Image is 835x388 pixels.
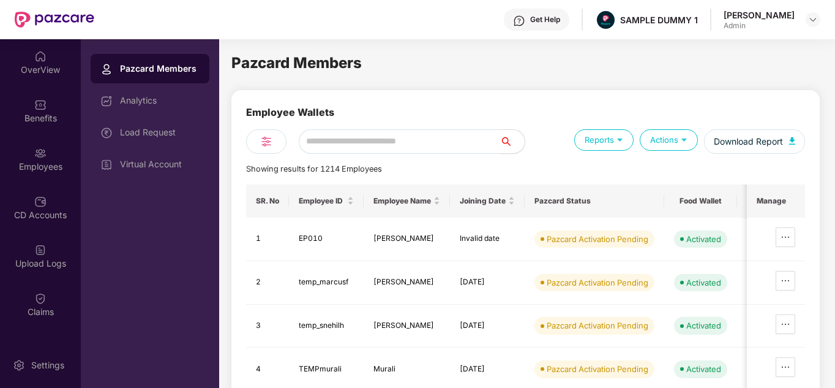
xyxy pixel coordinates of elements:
[15,12,94,28] img: New Pazcare Logo
[246,305,289,348] td: 3
[246,105,334,129] div: Employee Wallets
[724,21,795,31] div: Admin
[640,129,698,151] div: Actions
[231,54,362,72] span: Pazcard Members
[747,184,805,218] th: Manage
[789,137,795,145] img: svg+xml;base64,PHN2ZyB4bWxucz0iaHR0cDovL3d3dy53My5vcmcvMjAwMC9zdmciIHhtbG5zOnhsaW5rPSJodHRwOi8vd3...
[13,359,25,371] img: svg+xml;base64,PHN2ZyBpZD0iU2V0dGluZy0yMHgyMCIgeG1sbnM9Imh0dHA6Ly93d3cudzMub3JnLzIwMDAvc3ZnIiB3aW...
[120,63,200,75] div: Pazcard Members
[34,196,47,208] img: svg+xml;base64,PHN2ZyBpZD0iQ0RfQWNjb3VudHMiIGRhdGEtbmFtZT0iQ0QgQWNjb3VudHMiIHhtbG5zPSJodHRwOi8vd3...
[737,184,810,218] th: Fuel Wallet
[299,196,345,206] span: Employee ID
[686,363,721,375] div: Activated
[620,14,698,26] div: SAMPLE DUMMY 1
[776,227,795,247] button: ellipsis
[246,164,382,173] span: Showing results for 1214 Employees
[547,363,648,375] div: Pazcard Activation Pending
[525,184,664,218] th: Pazcard Status
[289,184,364,218] th: Employee ID
[574,129,634,151] div: Reports
[530,15,560,25] div: Get Help
[246,184,289,218] th: SR. No
[686,233,721,245] div: Activated
[364,305,450,348] td: [PERSON_NAME]
[28,359,68,371] div: Settings
[808,15,818,25] img: svg+xml;base64,PHN2ZyBpZD0iRHJvcGRvd24tMzJ4MzIiIHhtbG5zPSJodHRwOi8vd3d3LnczLm9yZy8yMDAwL3N2ZyIgd2...
[704,129,805,154] button: Download Report
[34,50,47,63] img: svg+xml;base64,PHN2ZyBpZD0iSG9tZSIgeG1sbnM9Imh0dHA6Ly93d3cudzMub3JnLzIwMDAvc3ZnIiB3aWR0aD0iMjAiIG...
[776,314,795,334] button: ellipsis
[513,15,525,27] img: svg+xml;base64,PHN2ZyBpZD0iSGVscC0zMngzMiIgeG1sbnM9Imh0dHA6Ly93d3cudzMub3JnLzIwMDAvc3ZnIiB3aWR0aD...
[120,96,200,105] div: Analytics
[364,184,450,218] th: Employee Name
[776,357,795,377] button: ellipsis
[547,276,648,289] div: Pazcard Activation Pending
[460,196,506,206] span: Joining Date
[776,362,795,372] span: ellipsis
[450,184,525,218] th: Joining Date
[450,305,525,348] td: [DATE]
[500,129,525,154] button: search
[500,137,525,146] span: search
[120,127,200,137] div: Load Request
[34,292,47,305] img: svg+xml;base64,PHN2ZyBpZD0iQ2xhaW0iIHhtbG5zPSJodHRwOi8vd3d3LnczLm9yZy8yMDAwL3N2ZyIgd2lkdGg9IjIwIi...
[364,261,450,305] td: [PERSON_NAME]
[450,218,525,261] td: Invalid date
[34,341,47,353] img: svg+xml;base64,PHN2ZyBpZD0iQ2xhaW0iIHhtbG5zPSJodHRwOi8vd3d3LnczLm9yZy8yMDAwL3N2ZyIgd2lkdGg9IjIwIi...
[246,261,289,305] td: 2
[776,232,795,242] span: ellipsis
[597,11,615,29] img: Pazcare_Alternative_logo-01-01.png
[714,135,783,148] span: Download Report
[686,319,721,332] div: Activated
[289,218,364,261] td: EP010
[246,218,289,261] td: 1
[120,159,200,169] div: Virtual Account
[776,319,795,329] span: ellipsis
[34,99,47,111] img: svg+xml;base64,PHN2ZyBpZD0iQmVuZWZpdHMiIHhtbG5zPSJodHRwOi8vd3d3LnczLm9yZy8yMDAwL3N2ZyIgd2lkdGg9Ij...
[259,134,274,149] img: svg+xml;base64,PHN2ZyB4bWxucz0iaHR0cDovL3d3dy53My5vcmcvMjAwMC9zdmciIHdpZHRoPSIyNCIgaGVpZ2h0PSIyNC...
[289,305,364,348] td: temp_snehilh
[100,127,113,139] img: svg+xml;base64,PHN2ZyBpZD0iTG9hZF9SZXF1ZXN0IiBkYXRhLW5hbWU9IkxvYWQgUmVxdWVzdCIgeG1sbnM9Imh0dHA6Ly...
[289,261,364,305] td: temp_marcusf
[373,196,431,206] span: Employee Name
[34,244,47,256] img: svg+xml;base64,PHN2ZyBpZD0iVXBsb2FkX0xvZ3MiIGRhdGEtbmFtZT0iVXBsb2FkIExvZ3MiIHhtbG5zPSJodHRwOi8vd3...
[34,147,47,159] img: svg+xml;base64,PHN2ZyBpZD0iRW1wbG95ZWVzIiB4bWxucz0iaHR0cDovL3d3dy53My5vcmcvMjAwMC9zdmciIHdpZHRoPS...
[100,159,113,171] img: svg+xml;base64,PHN2ZyBpZD0iVmlydHVhbF9BY2NvdW50IiBkYXRhLW5hbWU9IlZpcnR1YWwgQWNjb3VudCIgeG1sbnM9Im...
[100,95,113,107] img: svg+xml;base64,PHN2ZyBpZD0iRGFzaGJvYXJkIiB4bWxucz0iaHR0cDovL3d3dy53My5vcmcvMjAwMC9zdmciIHdpZHRoPS...
[724,9,795,21] div: [PERSON_NAME]
[614,134,626,145] img: svg+xml;base64,PHN2ZyB4bWxucz0iaHR0cDovL3d3dy53My5vcmcvMjAwMC9zdmciIHdpZHRoPSIxOSIgaGVpZ2h0PSIxOS...
[776,271,795,291] button: ellipsis
[664,184,737,218] th: Food Wallet
[100,63,113,75] img: svg+xml;base64,PHN2ZyBpZD0iUHJvZmlsZSIgeG1sbnM9Imh0dHA6Ly93d3cudzMub3JnLzIwMDAvc3ZnIiB3aWR0aD0iMj...
[776,276,795,286] span: ellipsis
[364,218,450,261] td: [PERSON_NAME]
[686,276,721,289] div: Activated
[547,233,648,245] div: Pazcard Activation Pending
[547,319,648,332] div: Pazcard Activation Pending
[450,261,525,305] td: [DATE]
[678,134,690,145] img: svg+xml;base64,PHN2ZyB4bWxucz0iaHR0cDovL3d3dy53My5vcmcvMjAwMC9zdmciIHdpZHRoPSIxOSIgaGVpZ2h0PSIxOS...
